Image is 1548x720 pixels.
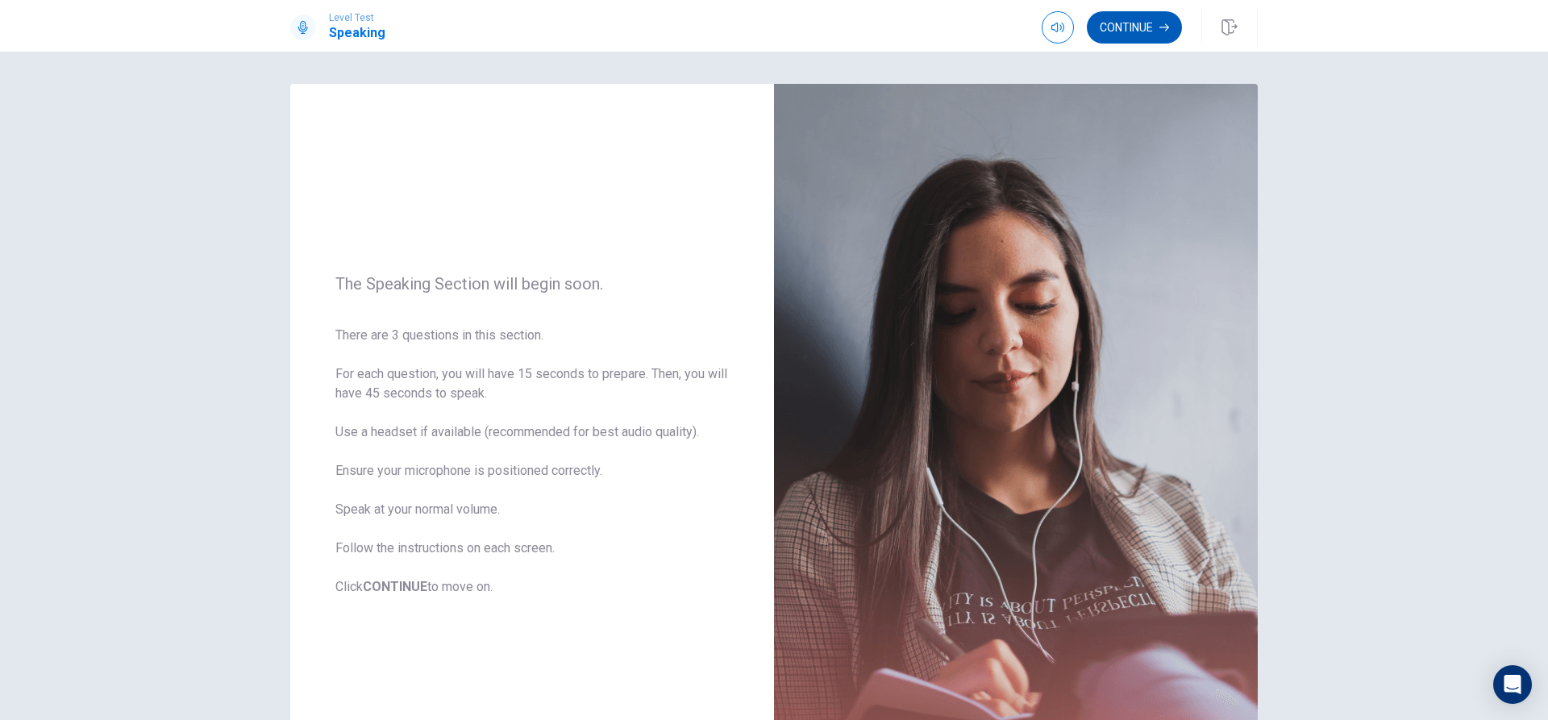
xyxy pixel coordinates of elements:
span: There are 3 questions in this section. For each question, you will have 15 seconds to prepare. Th... [335,326,729,597]
button: Continue [1087,11,1182,44]
span: The Speaking Section will begin soon. [335,274,729,293]
h1: Speaking [329,23,385,43]
div: Open Intercom Messenger [1493,665,1532,704]
span: Level Test [329,12,385,23]
b: CONTINUE [363,579,427,594]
